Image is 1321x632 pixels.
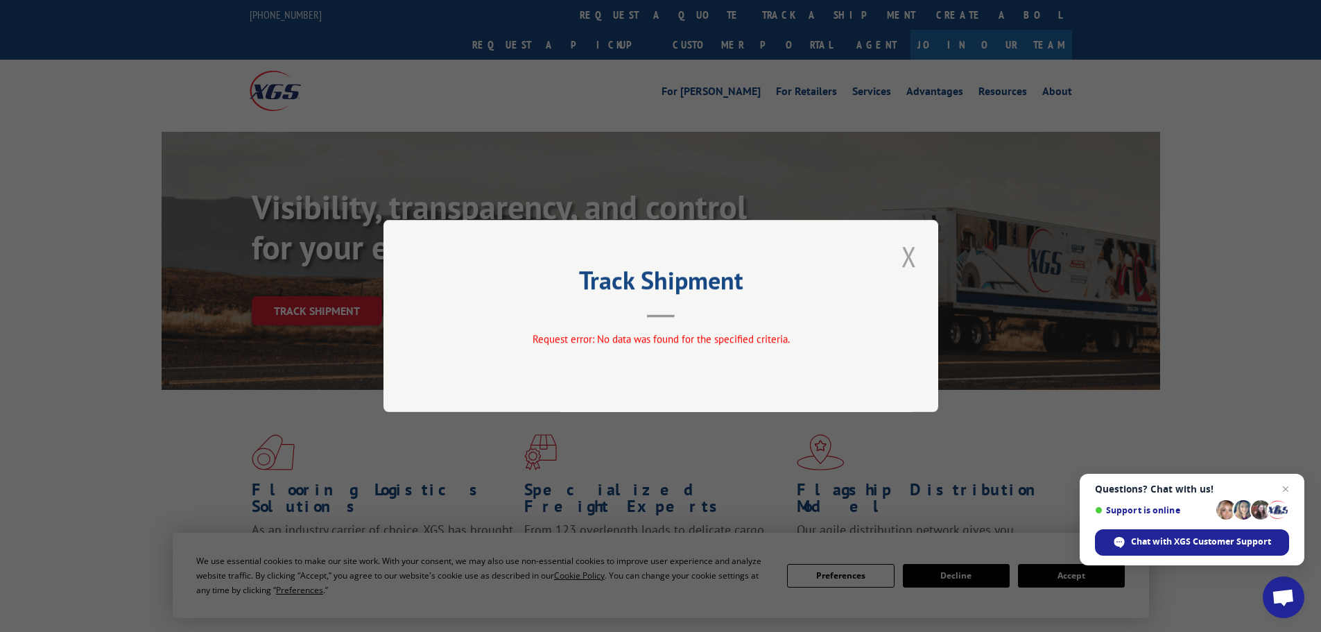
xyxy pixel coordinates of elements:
a: Open chat [1263,577,1304,618]
span: Chat with XGS Customer Support [1131,536,1271,548]
button: Close modal [897,237,921,275]
span: Questions? Chat with us! [1095,484,1289,495]
span: Support is online [1095,505,1211,515]
span: Chat with XGS Customer Support [1095,529,1289,556]
span: Request error: No data was found for the specified criteria. [532,332,789,345]
h2: Track Shipment [453,271,869,297]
